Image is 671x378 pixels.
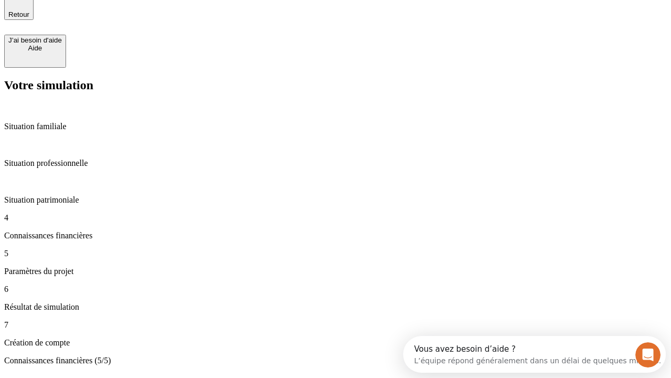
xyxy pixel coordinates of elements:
iframe: Intercom live chat [635,342,661,367]
h2: Votre simulation [4,78,667,92]
button: J’ai besoin d'aideAide [4,35,66,68]
p: Situation professionnelle [4,159,667,168]
div: Aide [8,44,62,52]
iframe: Intercom live chat discovery launcher [403,336,666,373]
span: Retour [8,10,29,18]
p: Connaissances financières [4,231,667,240]
p: Situation familiale [4,122,667,131]
div: J’ai besoin d'aide [8,36,62,44]
p: 6 [4,285,667,294]
p: Situation patrimoniale [4,195,667,205]
div: Vous avez besoin d’aide ? [11,9,258,17]
p: 4 [4,213,667,223]
div: Ouvrir le Messenger Intercom [4,4,289,33]
p: Connaissances financières (5/5) [4,356,667,365]
div: L’équipe répond généralement dans un délai de quelques minutes. [11,17,258,28]
p: Création de compte [4,338,667,348]
p: 7 [4,320,667,330]
p: 5 [4,249,667,258]
p: Paramètres du projet [4,267,667,276]
p: Résultat de simulation [4,302,667,312]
